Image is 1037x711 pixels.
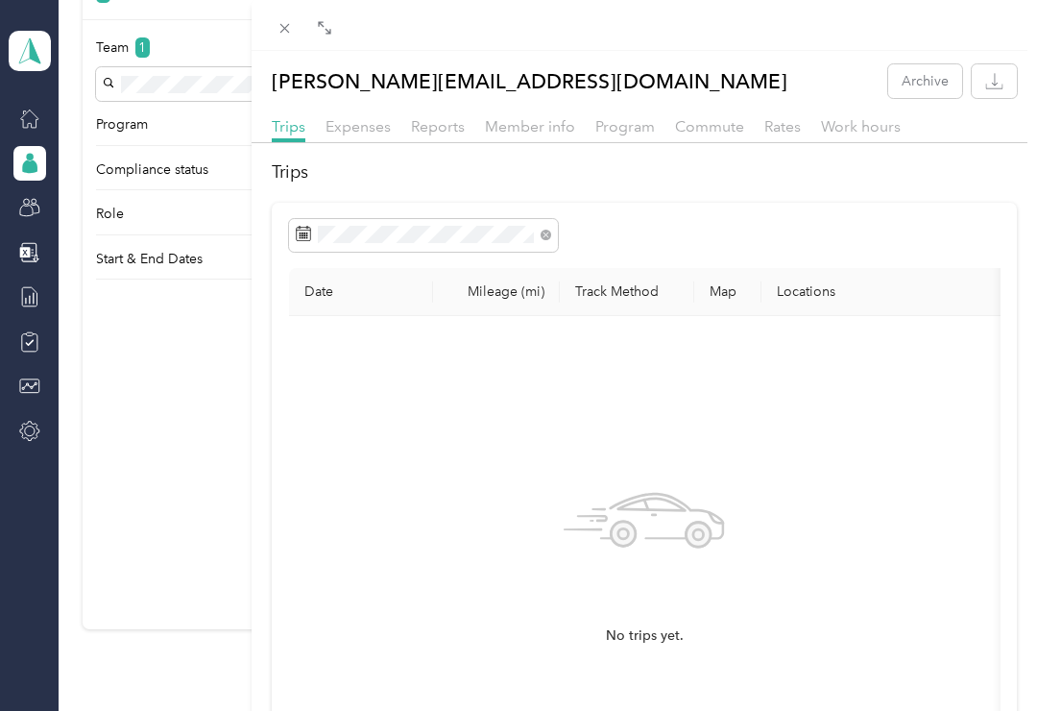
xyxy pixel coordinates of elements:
p: [PERSON_NAME][EMAIL_ADDRESS][DOMAIN_NAME] [272,64,787,98]
span: Work hours [821,117,901,135]
th: Date [289,268,433,316]
th: Mileage (mi) [433,268,560,316]
h2: Trips [272,159,1017,185]
span: Reports [411,117,465,135]
span: Commute [675,117,744,135]
span: Program [595,117,655,135]
button: Archive [888,64,962,98]
th: Track Method [560,268,694,316]
span: Member info [485,117,575,135]
span: Expenses [326,117,391,135]
span: Rates [764,117,801,135]
iframe: Everlance-gr Chat Button Frame [929,603,1037,711]
th: Map [694,268,761,316]
span: Trips [272,117,305,135]
span: No trips yet. [606,625,684,647]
